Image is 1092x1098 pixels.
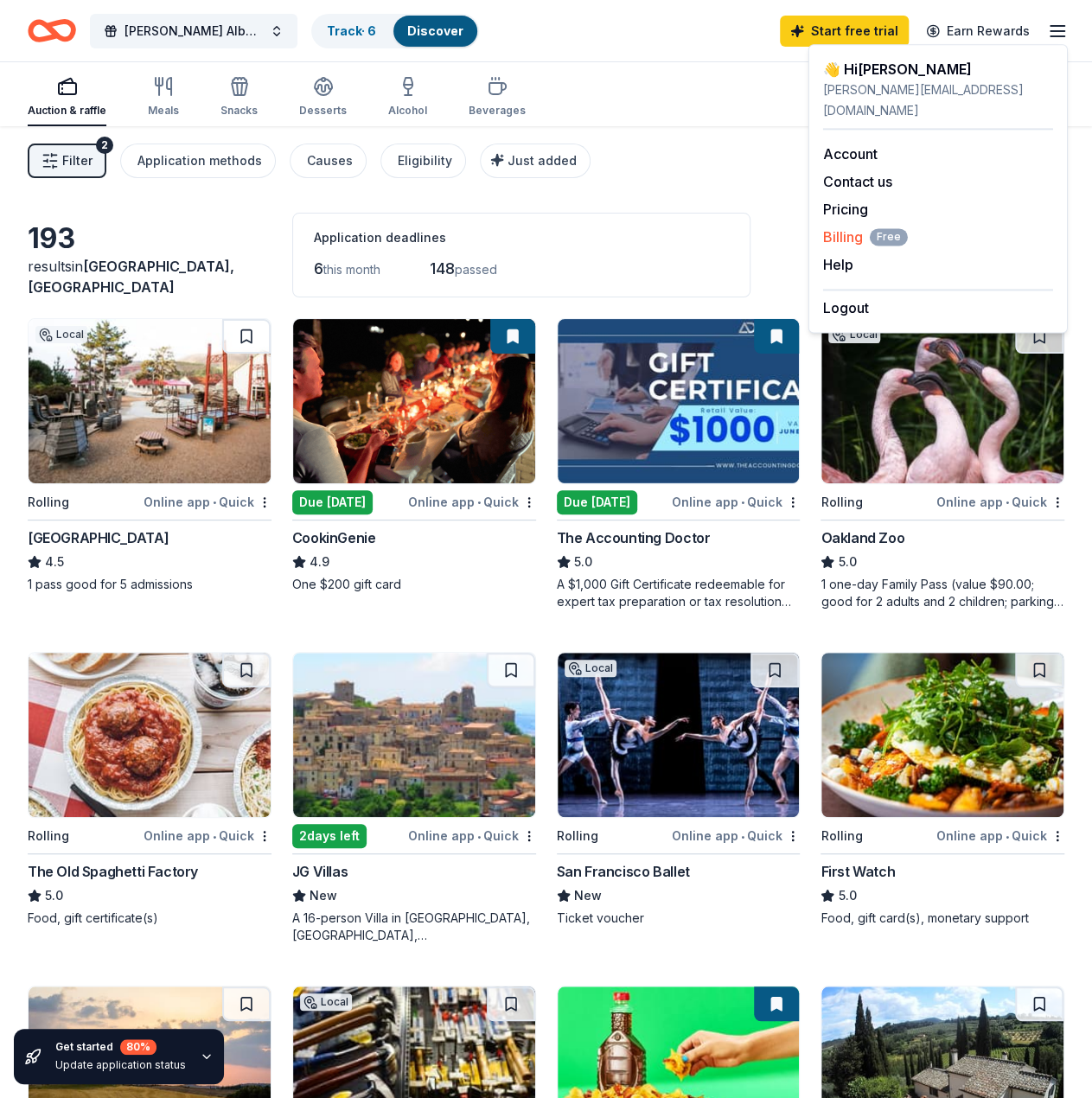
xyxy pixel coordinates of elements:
div: Local [828,326,880,343]
div: Get started [55,1039,186,1055]
span: • [213,829,216,843]
button: Beverages [469,69,526,126]
div: Food, gift certificate(s) [28,910,271,927]
div: Desserts [299,104,347,118]
a: Image for JG Villas2days leftOnline app•QuickJG VillasNewA 16-person Villa in [GEOGRAPHIC_DATA], ... [292,652,536,944]
div: JG Villas [292,861,348,882]
button: Contact us [823,171,892,192]
a: Account [823,145,878,163]
a: Start free trial [780,16,909,47]
div: San Francisco Ballet [557,861,690,882]
a: Image for CookinGenieDue [DATE]Online app•QuickCookinGenie4.9One $200 gift card [292,318,536,593]
div: Online app Quick [672,825,800,846]
a: Image for The Old Spaghetti FactoryRollingOnline app•QuickThe Old Spaghetti Factory5.0Food, gift ... [28,652,271,927]
span: 4.9 [310,552,329,572]
button: Meals [148,69,179,126]
div: Rolling [557,826,598,846]
div: A 16-person Villa in [GEOGRAPHIC_DATA], [GEOGRAPHIC_DATA], [GEOGRAPHIC_DATA] for 7days/6nights (R... [292,910,536,944]
button: Track· 6Discover [311,14,479,48]
div: The Old Spaghetti Factory [28,861,198,882]
button: Logout [823,297,869,318]
div: Due [DATE] [557,490,637,514]
div: Online app Quick [936,491,1064,513]
button: Auction & raffle [28,69,106,126]
span: • [477,829,481,843]
div: Rolling [821,826,862,846]
span: this month [323,262,380,277]
span: • [477,495,481,509]
div: Application methods [137,150,262,171]
div: Update application status [55,1058,186,1072]
button: Eligibility [380,144,466,178]
div: 2 [96,137,113,154]
div: Oakland Zoo [821,527,904,548]
span: Free [870,228,908,246]
div: results [28,256,271,297]
div: CookinGenie [292,527,376,548]
span: • [1006,829,1009,843]
span: • [741,495,744,509]
span: passed [455,262,497,277]
div: Rolling [821,492,862,513]
div: Local [300,993,352,1011]
a: Image for San Francisco BalletLocalRollingOnline app•QuickSan Francisco BalletNewTicket voucher [557,652,801,927]
img: Image for First Watch [821,653,1063,817]
div: 80 % [120,1039,156,1055]
span: 4.5 [45,552,64,572]
div: Local [565,660,616,677]
span: • [213,495,216,509]
span: Billing [823,227,908,247]
span: Filter [62,150,93,171]
div: Online app Quick [408,825,536,846]
span: [PERSON_NAME] Album Release Party [125,21,263,41]
div: Online app Quick [144,491,271,513]
button: Filter2 [28,144,106,178]
span: in [28,258,234,296]
div: Beverages [469,104,526,118]
div: Auction & raffle [28,104,106,118]
div: [PERSON_NAME][EMAIL_ADDRESS][DOMAIN_NAME] [823,80,1053,121]
a: Home [28,10,76,51]
span: Just added [508,153,577,168]
img: Image for CookinGenie [293,319,535,483]
div: 👋 Hi [PERSON_NAME] [823,59,1053,80]
a: Image for First WatchRollingOnline app•QuickFirst Watch5.0Food, gift card(s), monetary support [821,652,1064,927]
button: [PERSON_NAME] Album Release Party [90,14,297,48]
div: Alcohol [388,104,427,118]
div: 1 one-day Family Pass (value $90.00; good for 2 adults and 2 children; parking is included) [821,576,1064,610]
div: Ticket voucher [557,910,801,927]
img: Image for The Accounting Doctor [558,319,800,483]
div: Eligibility [398,150,452,171]
div: Application deadlines [314,227,729,248]
div: 193 [28,221,271,256]
div: Online app Quick [672,491,800,513]
button: Help [823,254,853,275]
span: 5.0 [574,552,592,572]
img: Image for Oakland Zoo [821,319,1063,483]
button: Application methods [120,144,276,178]
div: Rolling [28,492,69,513]
div: 2 days left [292,824,367,848]
a: Image for Bay Area Discovery MuseumLocalRollingOnline app•Quick[GEOGRAPHIC_DATA]4.51 pass good fo... [28,318,271,593]
div: 1 pass good for 5 admissions [28,576,271,593]
span: 148 [430,259,455,278]
div: [GEOGRAPHIC_DATA] [28,527,169,548]
span: 5.0 [838,885,856,906]
button: BillingFree [823,227,908,247]
a: Track· 6 [327,23,376,38]
div: Online app Quick [408,491,536,513]
div: Due [DATE] [292,490,373,514]
span: New [574,885,602,906]
div: Snacks [220,104,258,118]
button: Alcohol [388,69,427,126]
img: Image for The Old Spaghetti Factory [29,653,271,817]
div: A $1,000 Gift Certificate redeemable for expert tax preparation or tax resolution services—recipi... [557,576,801,610]
a: Earn Rewards [916,16,1040,47]
div: One $200 gift card [292,576,536,593]
img: Image for JG Villas [293,653,535,817]
span: • [1006,495,1009,509]
span: 5.0 [45,885,63,906]
div: Causes [307,150,353,171]
button: Desserts [299,69,347,126]
div: The Accounting Doctor [557,527,711,548]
